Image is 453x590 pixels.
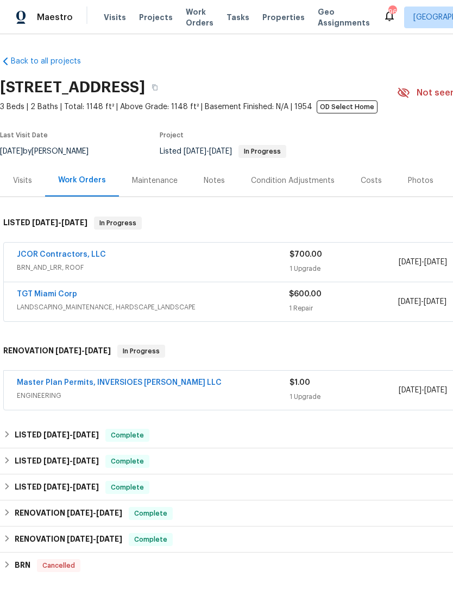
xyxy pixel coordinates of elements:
[399,258,421,266] span: [DATE]
[17,262,290,273] span: BRN_AND_LRR, ROOF
[15,533,122,546] h6: RENOVATION
[106,430,148,441] span: Complete
[139,12,173,23] span: Projects
[43,431,99,439] span: -
[408,175,433,186] div: Photos
[85,347,111,354] span: [DATE]
[361,175,382,186] div: Costs
[398,296,446,307] span: -
[290,263,399,274] div: 1 Upgrade
[160,132,184,138] span: Project
[15,429,99,442] h6: LISTED
[15,559,30,572] h6: BRN
[160,148,286,155] span: Listed
[424,298,446,306] span: [DATE]
[106,482,148,493] span: Complete
[399,386,421,394] span: [DATE]
[17,302,289,313] span: LANDSCAPING_MAINTENANCE, HARDSCAPE_LANDSCAPE
[290,391,399,402] div: 1 Upgrade
[424,386,447,394] span: [DATE]
[67,535,122,543] span: -
[15,507,122,520] h6: RENOVATION
[37,12,73,23] span: Maestro
[104,12,126,23] span: Visits
[145,78,165,97] button: Copy Address
[289,290,322,298] span: $600.00
[398,298,421,306] span: [DATE]
[184,148,206,155] span: [DATE]
[399,257,447,268] span: -
[73,457,99,465] span: [DATE]
[318,7,370,28] span: Geo Assignments
[132,175,178,186] div: Maintenance
[290,379,310,386] span: $1.00
[96,535,122,543] span: [DATE]
[130,534,172,545] span: Complete
[38,560,79,571] span: Cancelled
[73,483,99,491] span: [DATE]
[15,455,99,468] h6: LISTED
[43,483,70,491] span: [DATE]
[130,508,172,519] span: Complete
[15,481,99,494] h6: LISTED
[95,218,141,229] span: In Progress
[251,175,335,186] div: Condition Adjustments
[43,457,70,465] span: [DATE]
[317,100,377,113] span: OD Select Home
[240,148,285,155] span: In Progress
[55,347,81,354] span: [DATE]
[73,431,99,439] span: [DATE]
[32,219,58,226] span: [DATE]
[106,456,148,467] span: Complete
[204,175,225,186] div: Notes
[43,457,99,465] span: -
[399,385,447,396] span: -
[55,347,111,354] span: -
[58,175,106,186] div: Work Orders
[388,7,396,17] div: 96
[67,509,122,517] span: -
[67,509,93,517] span: [DATE]
[289,303,398,314] div: 1 Repair
[3,217,87,230] h6: LISTED
[3,345,111,358] h6: RENOVATION
[118,346,164,357] span: In Progress
[43,483,99,491] span: -
[61,219,87,226] span: [DATE]
[209,148,232,155] span: [DATE]
[17,290,77,298] a: TGT Miami Corp
[290,251,322,258] span: $700.00
[17,390,290,401] span: ENGINEERING
[13,175,32,186] div: Visits
[186,7,213,28] span: Work Orders
[226,14,249,21] span: Tasks
[96,509,122,517] span: [DATE]
[17,379,222,386] a: Master Plan Permits, INVERSIOES [PERSON_NAME] LLC
[184,148,232,155] span: -
[424,258,447,266] span: [DATE]
[32,219,87,226] span: -
[17,251,106,258] a: JCOR Contractors, LLC
[43,431,70,439] span: [DATE]
[262,12,305,23] span: Properties
[67,535,93,543] span: [DATE]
